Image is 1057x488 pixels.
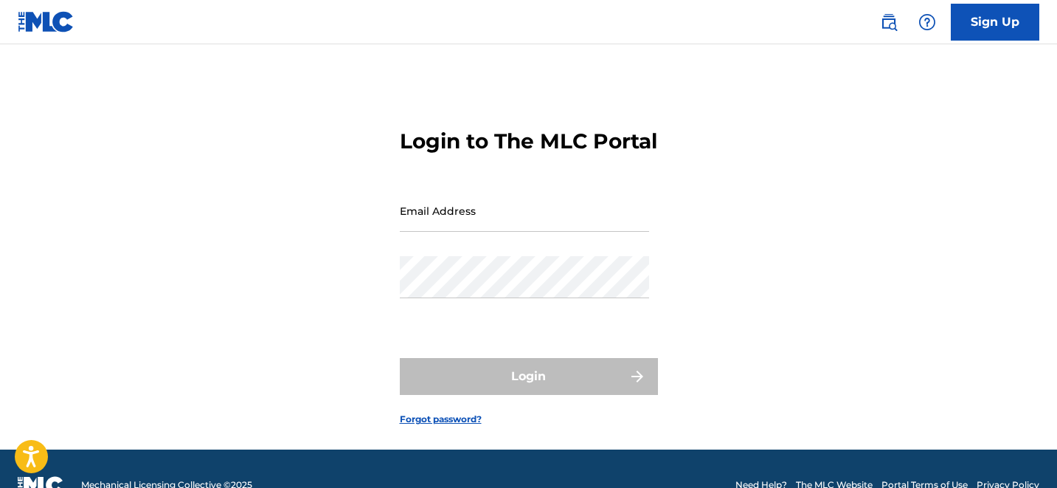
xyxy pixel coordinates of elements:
div: Help [912,7,942,37]
a: Forgot password? [400,413,482,426]
h3: Login to The MLC Portal [400,128,657,154]
img: search [880,13,898,31]
a: Sign Up [951,4,1039,41]
a: Public Search [874,7,904,37]
img: MLC Logo [18,11,74,32]
img: help [918,13,936,31]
